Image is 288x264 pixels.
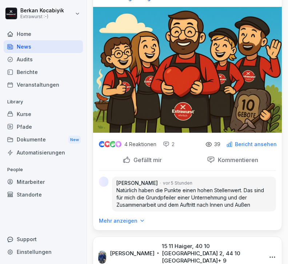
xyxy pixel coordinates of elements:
[110,250,155,257] p: [PERSON_NAME]
[116,180,158,187] p: [PERSON_NAME]
[131,156,162,164] p: Gefällt mir
[116,187,272,209] p: Natürlich haben die Punkte einen hohen Stellenwert. Das sind für mich die Grundpfeiler einer Unte...
[93,7,282,133] img: qwdsnucwnen7ykhiklmdgit4.png
[4,108,83,120] a: Kurse
[4,66,83,78] a: Berichte
[4,28,83,40] a: Home
[4,120,83,133] a: Pfade
[115,141,121,148] img: inspiring
[20,14,64,19] p: Extrawurst :-)
[99,141,105,147] img: like
[105,141,110,147] img: love
[4,176,83,188] a: Mitarbeiter
[163,180,192,186] p: vor 5 Stunden
[124,141,156,147] p: 4 Reaktionen
[98,251,106,264] img: nhchg2up3n0usiuq77420vnd.png
[4,78,83,91] a: Veranstaltungen
[215,156,258,164] p: Kommentieren
[4,133,83,147] a: DokumenteNew
[4,246,83,258] a: Einstellungen
[20,8,64,14] p: Berkan Kocabiyik
[4,146,83,159] a: Automatisierungen
[214,141,220,147] p: 39
[4,133,83,147] div: Dokumente
[235,141,277,147] p: Bericht ansehen
[4,96,83,108] p: Library
[110,141,116,147] img: celebrate
[163,141,175,148] div: 2
[99,177,108,187] img: f4fyfhbhdu0xtcfs970xijct.png
[4,53,83,66] a: Audits
[4,233,83,246] div: Support
[4,164,83,176] p: People
[68,136,81,144] div: New
[4,40,83,53] a: News
[99,217,137,224] p: Mehr anzeigen
[4,188,83,201] a: Standorte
